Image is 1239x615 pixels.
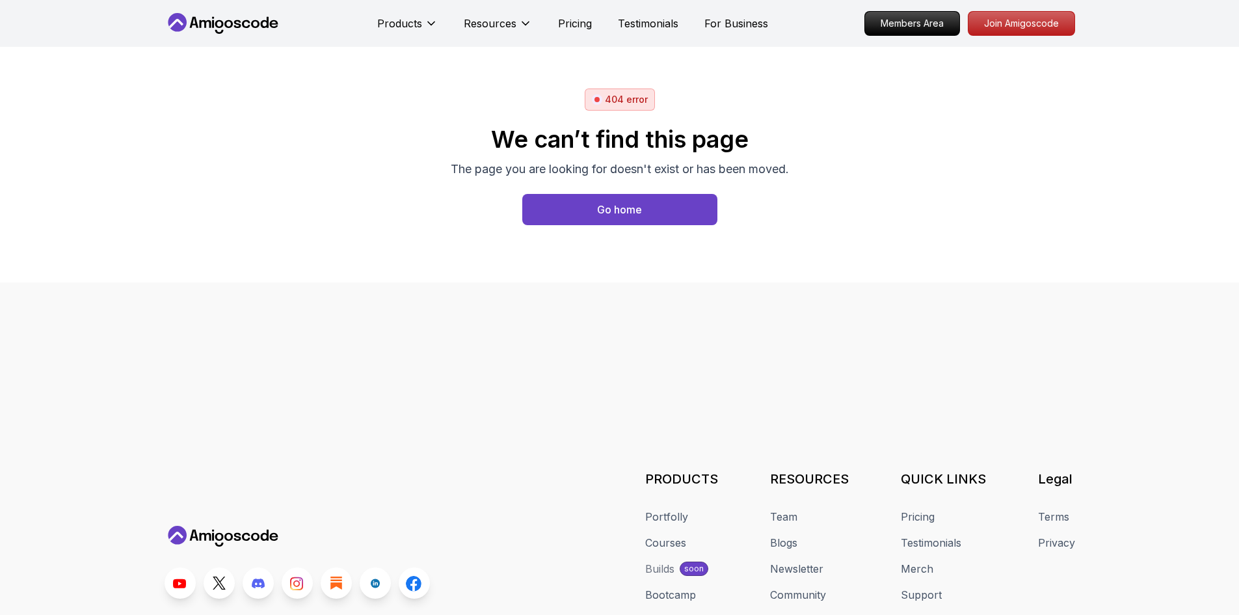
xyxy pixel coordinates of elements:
[645,470,718,488] h3: PRODUCTS
[377,16,422,31] p: Products
[597,202,642,217] div: Go home
[864,11,960,36] a: Members Area
[770,561,823,577] a: Newsletter
[901,470,986,488] h3: QUICK LINKS
[704,16,768,31] a: For Business
[377,16,438,42] button: Products
[451,160,789,178] p: The page you are looking for doesn't exist or has been moved.
[464,16,532,42] button: Resources
[770,587,826,603] a: Community
[645,587,696,603] a: Bootcamp
[645,535,686,551] a: Courses
[522,194,717,225] a: Home page
[901,535,961,551] a: Testimonials
[645,561,674,577] div: Builds
[645,509,688,525] a: Portfolly
[1038,535,1075,551] a: Privacy
[451,126,789,152] h2: We can’t find this page
[464,16,516,31] p: Resources
[522,194,717,225] button: Go home
[360,567,391,599] a: LinkedIn link
[399,567,430,599] a: Facebook link
[282,567,313,599] a: Instagram link
[901,561,933,577] a: Merch
[770,535,797,551] a: Blogs
[901,509,935,525] a: Pricing
[770,509,797,525] a: Team
[968,12,1074,35] p: Join Amigoscode
[204,567,235,599] a: Twitter link
[684,564,704,574] p: soon
[558,16,592,31] a: Pricing
[865,12,959,35] p: Members Area
[243,567,274,599] a: Discord link
[770,470,849,488] h3: RESOURCES
[165,567,196,599] a: Youtube link
[1038,470,1075,488] h3: Legal
[968,11,1075,36] a: Join Amigoscode
[605,93,648,106] p: 404 error
[618,16,678,31] a: Testimonials
[901,587,942,603] a: Support
[321,567,352,599] a: Blog link
[1038,509,1069,525] a: Terms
